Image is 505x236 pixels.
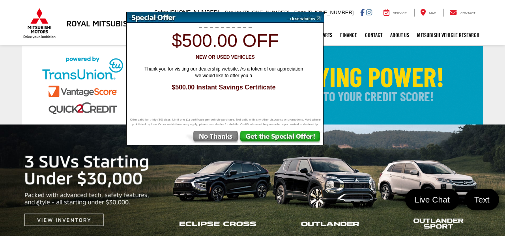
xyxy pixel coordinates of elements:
[470,194,494,205] span: Text
[127,12,284,23] img: Special Offer
[243,9,290,15] span: [PHONE_NUMBER]
[411,194,454,205] span: Live Chat
[378,9,413,17] a: Service
[414,9,442,17] a: Map
[66,19,135,28] h3: Royal Mitsubishi
[131,31,320,51] h1: $500.00 off
[361,25,386,45] a: Contact
[139,66,309,79] span: Thank you for visiting our dealership website. As a token of our appreciation we would like to of...
[131,55,320,60] h3: New or Used Vehicles
[443,9,481,17] a: Contact
[316,25,336,45] a: Parts: Opens in a new tab
[360,9,365,15] a: Facebook: Click to visit our Facebook page
[393,11,407,15] span: Service
[239,131,323,145] img: Get the Special Offer
[413,25,483,45] a: Mitsubishi Vehicle Research
[185,131,239,145] img: No Thanks, Continue to Website
[154,9,168,15] span: Sales
[336,25,361,45] a: Finance
[284,12,324,23] img: close window
[225,9,242,15] span: Service
[429,11,436,15] span: Map
[294,9,306,15] span: Parts
[386,25,413,45] a: About Us
[465,189,499,210] a: Text
[22,46,483,125] img: Check Your Buying Power
[460,11,475,15] span: Contact
[405,189,459,210] a: Live Chat
[129,117,322,127] span: Offer valid for thirty (30) days. Limit one (1) certificate per vehicle purchase. Not valid with ...
[366,9,372,15] a: Instagram: Click to visit our Instagram page
[135,83,312,92] span: $500.00 Instant Savings Certificate
[170,9,219,15] span: [PHONE_NUMBER]
[22,8,57,39] img: Mitsubishi
[307,9,353,15] span: [PHONE_NUMBER]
